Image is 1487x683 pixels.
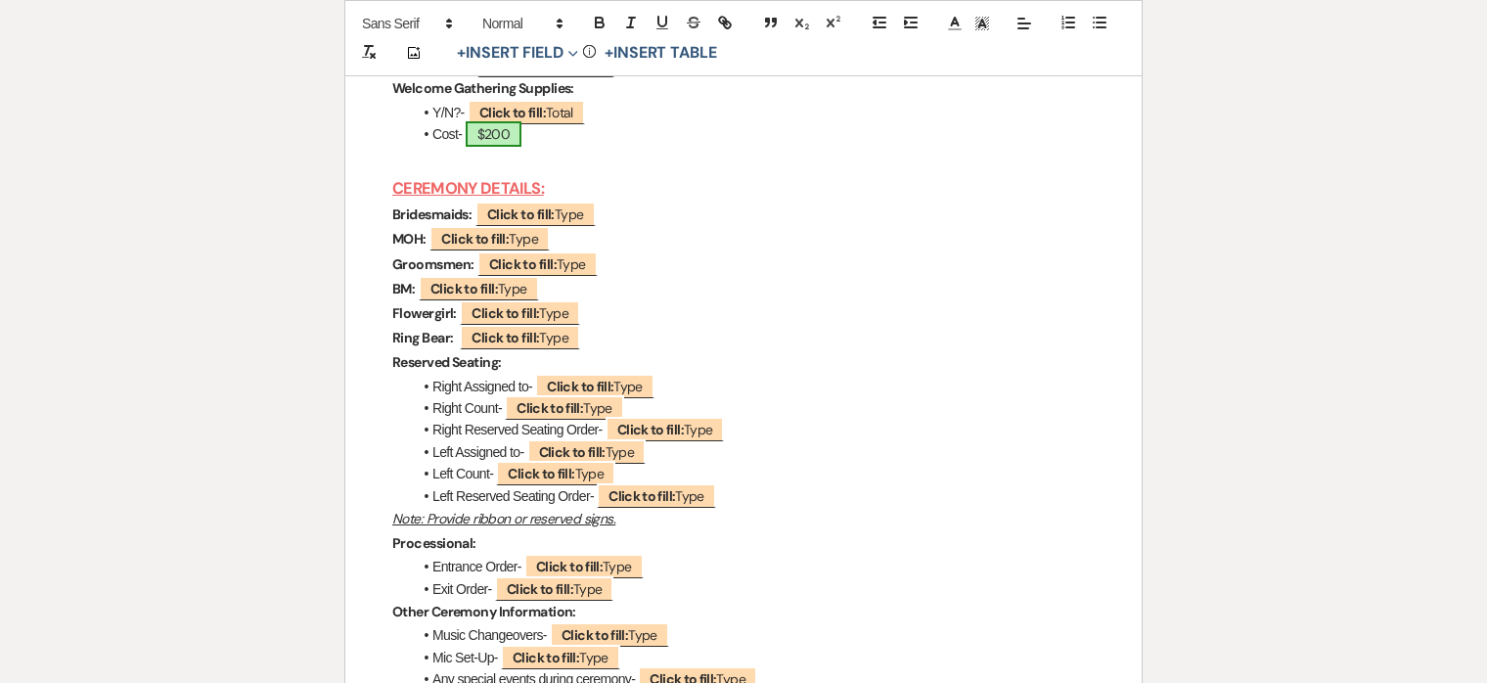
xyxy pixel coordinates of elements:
span: $200 [466,121,521,147]
li: Cost- [412,123,1095,145]
strong: Bridesmaids: [392,205,472,223]
span: Type [496,461,615,485]
b: Click to fill: [487,205,555,223]
span: Text Color [941,12,969,35]
span: Type [524,554,644,578]
strong: Processional: [392,534,476,552]
strong: Flowergirl: [392,304,457,322]
b: Click to fill: [479,104,546,121]
u: CEREMONY DETAILS: [392,178,544,199]
span: Alignment [1011,12,1038,35]
li: Exit Order- [412,578,1095,600]
span: Text Background Color [969,12,996,35]
strong: MOH: [392,230,427,248]
span: Type [535,374,654,398]
span: Type [460,325,580,349]
b: Click to fill: [617,421,684,438]
b: Click to fill: [547,378,613,395]
strong: Reserved Seating: [392,353,501,371]
span: Type [495,576,614,601]
span: + [457,45,466,61]
b: Click to fill: [539,443,606,461]
b: Click to fill: [513,649,579,666]
b: Click to fill: [472,304,539,322]
b: Click to fill: [489,255,557,273]
b: Click to fill: [517,399,583,417]
b: Click to fill: [536,558,603,575]
span: Type [477,251,598,276]
b: Click to fill: [507,580,573,598]
span: Total [468,100,585,124]
span: Type [429,226,550,250]
li: Right Count- [412,397,1095,419]
span: Type [597,483,716,508]
b: Click to fill: [608,487,675,505]
span: Type [460,300,580,325]
li: Music Changeovers- [412,624,1095,646]
span: Type [527,439,647,464]
b: Click to fill: [562,626,628,644]
span: Type [505,395,624,420]
span: Type [550,622,669,647]
strong: BM: [392,280,415,297]
strong: Welcome Gathering Supplies: [392,79,574,97]
li: Mic Set-Up- [412,647,1095,668]
strong: Other Ceremony Information: [392,603,576,620]
b: Click to fill: [508,465,574,482]
li: Right Reserved Seating Order- [412,419,1095,440]
b: Click to fill: [441,230,509,248]
li: Left Assigned to- [412,441,1095,463]
li: Left Reserved Seating Order- [412,485,1095,507]
span: Type [606,417,725,441]
li: Right Assigned to- [412,376,1095,397]
span: Type [475,202,596,226]
li: Entrance Order- [412,556,1095,577]
button: Insert Field [450,41,585,65]
li: Y/N?- [412,102,1095,123]
span: + [605,45,613,61]
b: Click to fill: [430,280,498,297]
b: Click to fill: [472,329,539,346]
button: +Insert Table [598,41,724,65]
li: Left Count- [412,463,1095,484]
strong: Ring Bear: [392,329,453,346]
u: Note: Provide ribbon or reserved signs. [392,510,615,527]
span: Type [419,276,539,300]
span: Header Formats [473,12,569,35]
strong: Groomsmen: [392,255,473,273]
span: Type [501,645,620,669]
